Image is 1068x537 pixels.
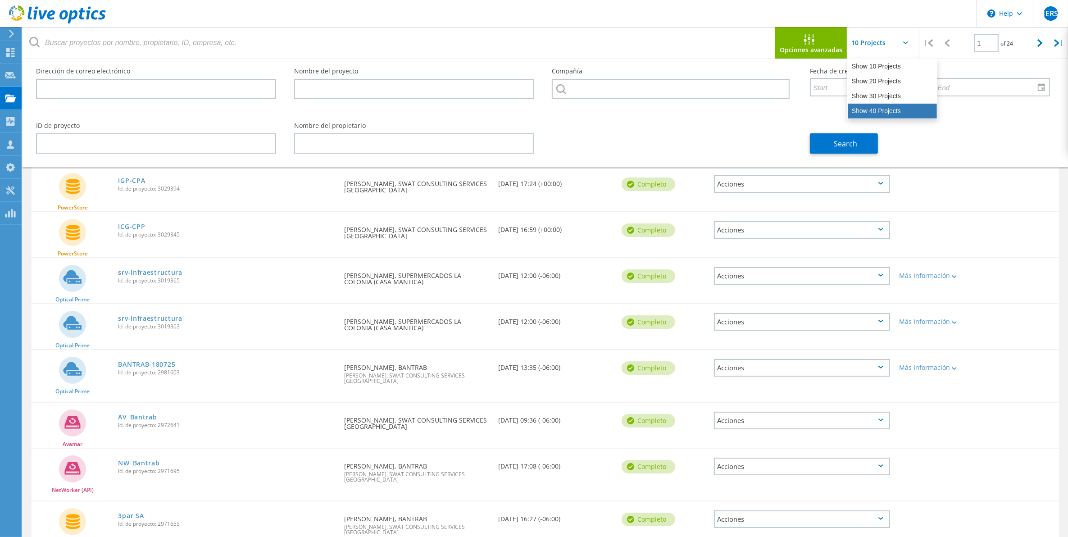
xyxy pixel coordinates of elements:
span: Id. de proyecto: 3029345 [118,232,335,237]
div: Show 40 Projects [848,104,937,118]
div: [PERSON_NAME], BANTRAB [340,350,494,393]
span: Id. de proyecto: 3019365 [118,278,335,283]
div: completo [622,414,675,428]
div: completo [622,177,675,191]
div: [DATE] 16:27 (-06:00) [494,501,617,531]
div: Acciones [714,359,890,377]
span: [PERSON_NAME], SWAT CONSULTING SERVICES [GEOGRAPHIC_DATA] [344,524,489,535]
label: Nombre del proyecto [294,68,534,74]
div: completo [622,223,675,237]
div: Acciones [714,313,890,331]
div: Más Información [899,273,972,279]
div: completo [622,361,675,375]
span: Id. de proyecto: 2971695 [118,469,335,474]
input: Buscar proyectos por nombre, propietario, ID, empresa, etc. [23,27,776,59]
span: of 24 [1001,40,1013,47]
a: srv-infraestructura [118,315,182,322]
a: BANTRAB-180725 [118,361,175,368]
span: JERS [1043,10,1059,17]
span: PowerStore [58,205,88,210]
div: [DATE] 13:35 (-06:00) [494,350,617,380]
svg: \n [987,9,995,18]
label: Compañía [552,68,792,74]
a: 3par SA [118,513,144,519]
span: Id. de proyecto: 3019363 [118,324,335,329]
span: Optical Prime [55,343,90,348]
div: [PERSON_NAME], SUPERMERCADOS LA COLONIA (CASA MANTICA) [340,258,494,294]
div: [PERSON_NAME], SWAT CONSULTING SERVICES [GEOGRAPHIC_DATA] [340,403,494,439]
a: srv-infraestructura [118,269,182,276]
div: [DATE] 12:00 (-06:00) [494,304,617,334]
div: completo [622,513,675,526]
div: Show 30 Projects [848,89,937,104]
span: Optical Prime [55,297,90,302]
div: [DATE] 17:08 (-06:00) [494,449,617,478]
input: Start [811,78,918,96]
div: Acciones [714,175,890,193]
span: Id. de proyecto: 2981603 [118,370,335,375]
div: [PERSON_NAME], SWAT CONSULTING SERVICES [GEOGRAPHIC_DATA] [340,212,494,248]
label: Fecha de creación [810,68,1050,74]
label: ID de proyecto [36,123,276,129]
span: Opciones avanzadas [780,47,843,53]
span: Optical Prime [55,389,90,394]
span: Id. de proyecto: 2971655 [118,521,335,527]
a: AV_Bantrab [118,414,157,420]
div: [PERSON_NAME], BANTRAB [340,449,494,491]
label: Nombre del propietario [294,123,534,129]
div: | [1050,27,1068,59]
div: [DATE] 09:36 (-06:00) [494,403,617,432]
div: Acciones [714,221,890,239]
div: Acciones [714,458,890,475]
div: [DATE] 12:00 (-06:00) [494,258,617,288]
div: [DATE] 17:24 (+00:00) [494,166,617,196]
a: Live Optics Dashboard [9,19,106,25]
div: completo [622,269,675,283]
label: Dirección de correo electrónico [36,68,276,74]
span: Avamar [63,441,82,447]
span: [PERSON_NAME], SWAT CONSULTING SERVICES [GEOGRAPHIC_DATA] [344,472,489,482]
span: [PERSON_NAME], SWAT CONSULTING SERVICES [GEOGRAPHIC_DATA] [344,373,489,384]
button: Search [810,133,878,154]
span: Id. de proyecto: 2972641 [118,423,335,428]
div: [PERSON_NAME], SWAT CONSULTING SERVICES [GEOGRAPHIC_DATA] [340,166,494,202]
a: ICG-CPP [118,223,145,230]
div: Show 10 Projects [848,59,937,74]
div: Más Información [899,364,972,371]
span: PowerStore [58,251,88,256]
span: Id. de proyecto: 3029394 [118,186,335,191]
div: Acciones [714,267,890,285]
div: [DATE] 16:59 (+00:00) [494,212,617,242]
div: completo [622,315,675,329]
input: End [936,78,1043,96]
span: Search [834,139,858,149]
span: NetWorker (API) [52,487,94,493]
a: NW_Bantrab [118,460,159,466]
div: Más Información [899,319,972,325]
div: Show 20 Projects [848,74,937,89]
div: [PERSON_NAME], SUPERMERCADOS LA COLONIA (CASA MANTICA) [340,304,494,340]
div: completo [622,460,675,473]
a: IGP-CPA [118,177,145,184]
div: | [919,27,938,59]
div: Acciones [714,412,890,429]
div: Acciones [714,510,890,528]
